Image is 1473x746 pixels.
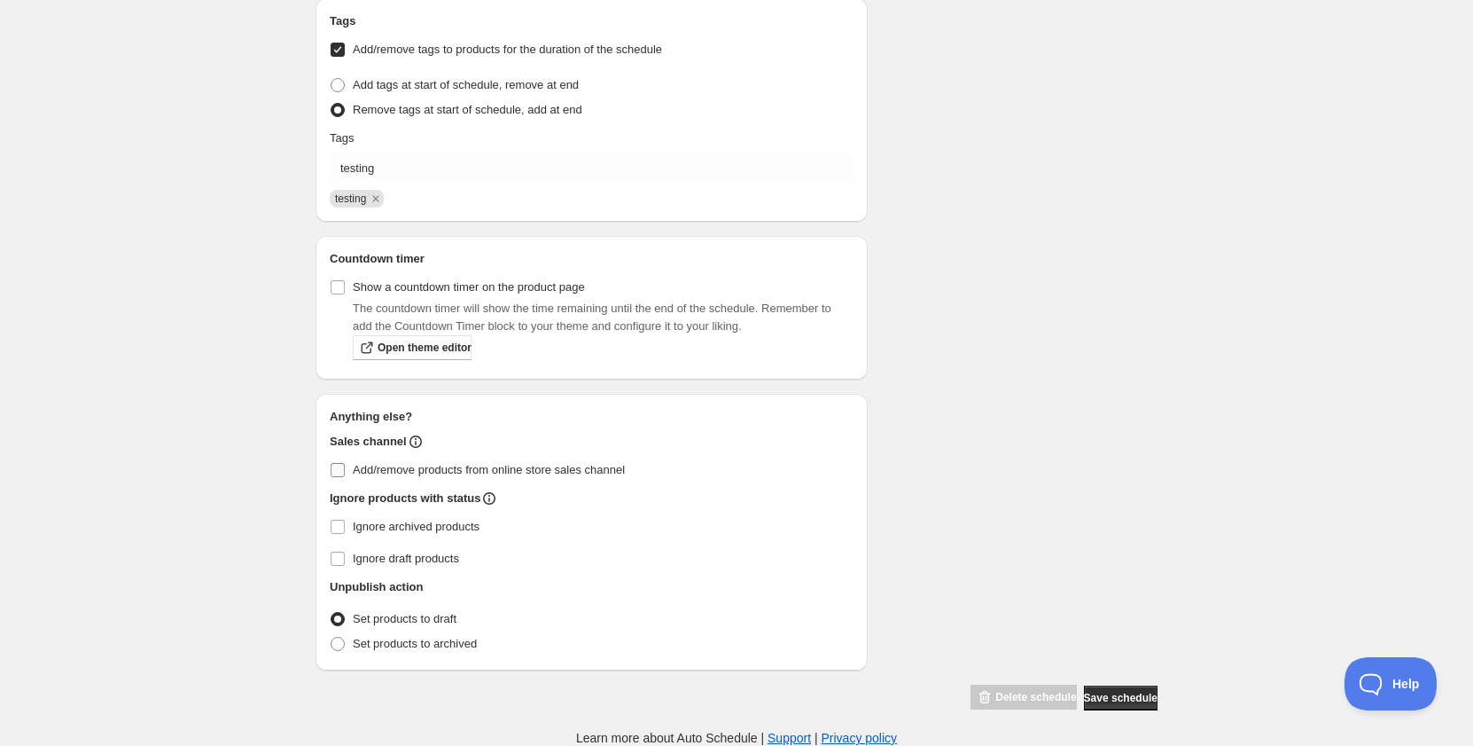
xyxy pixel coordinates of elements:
[330,12,853,30] h2: Tags
[330,490,480,507] h2: Ignore products with status
[330,250,853,268] h2: Countdown timer
[1344,657,1438,711] iframe: Toggle Customer Support
[353,300,853,335] p: The countdown timer will show the time remaining until the end of the schedule. Remember to add t...
[353,43,662,56] span: Add/remove tags to products for the duration of the schedule
[353,552,459,565] span: Ignore draft products
[1084,686,1157,711] button: Save schedule
[353,520,479,533] span: Ignore archived products
[330,578,423,596] h2: Unpublish action
[353,103,582,116] span: Remove tags at start of schedule, add at end
[330,433,407,451] h2: Sales channel
[1084,691,1157,705] span: Save schedule
[353,637,477,650] span: Set products to archived
[353,463,625,476] span: Add/remove products from online store sales channel
[822,731,898,745] a: Privacy policy
[768,731,811,745] a: Support
[378,341,472,355] span: Open theme editor
[330,130,354,147] p: Tags
[353,612,456,625] span: Set products to draft
[353,335,472,360] a: Open theme editor
[353,78,579,91] span: Add tags at start of schedule, remove at end
[335,192,366,205] span: testing
[368,191,384,207] button: Remove testing
[353,280,585,294] span: Show a countdown timer on the product page
[330,408,853,426] h2: Anything else?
